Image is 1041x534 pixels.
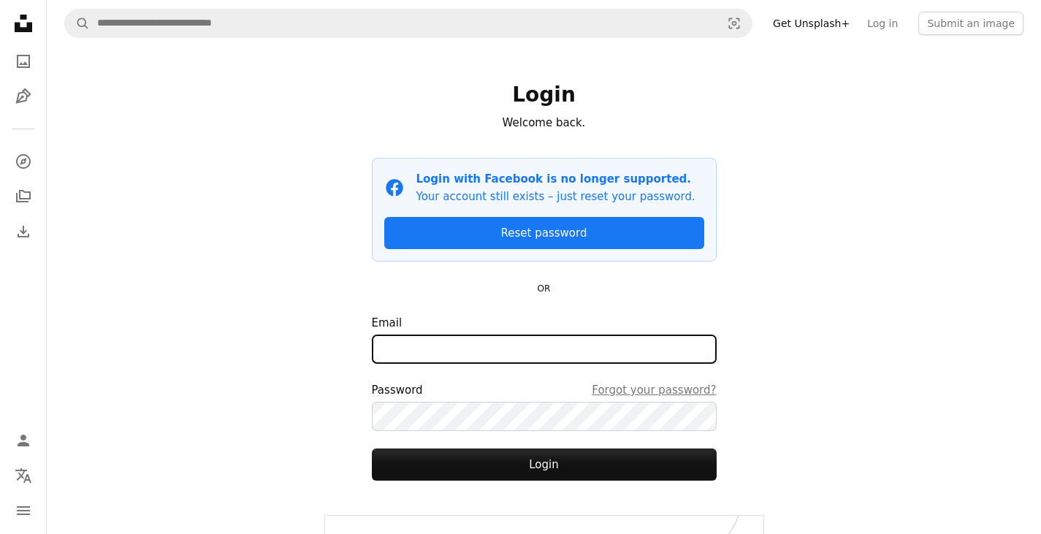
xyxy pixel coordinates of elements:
div: Password [372,381,717,399]
a: Log in [858,12,907,35]
a: Home — Unsplash [9,9,38,41]
small: OR [538,283,551,294]
form: Find visuals sitewide [64,9,752,38]
button: Search Unsplash [65,9,90,37]
button: Visual search [717,9,752,37]
label: Email [372,314,717,364]
a: Illustrations [9,82,38,111]
button: Language [9,461,38,490]
button: Menu [9,496,38,525]
a: Photos [9,47,38,76]
input: Email [372,335,717,364]
button: Login [372,449,717,481]
a: Reset password [384,217,704,249]
input: PasswordForgot your password? [372,402,717,431]
a: Log in / Sign up [9,426,38,455]
a: Collections [9,182,38,211]
button: Submit an image [918,12,1023,35]
p: Welcome back. [372,114,717,131]
a: Explore [9,147,38,176]
p: Login with Facebook is no longer supported. [416,170,695,188]
h1: Login [372,82,717,108]
a: Forgot your password? [592,381,716,399]
p: Your account still exists – just reset your password. [416,188,695,205]
a: Download History [9,217,38,246]
a: Get Unsplash+ [764,12,858,35]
